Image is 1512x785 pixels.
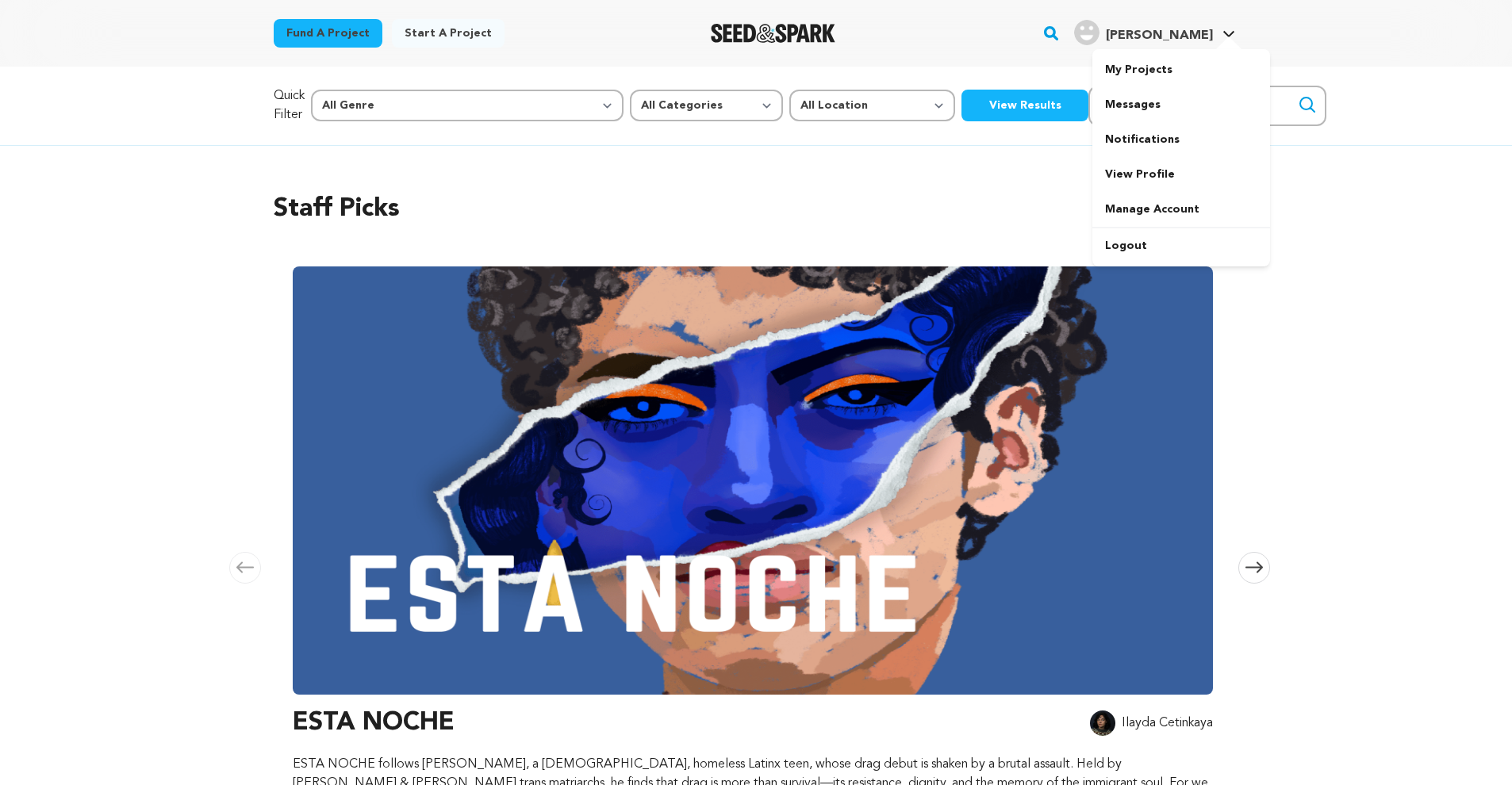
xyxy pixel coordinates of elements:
[1092,87,1270,122] a: Messages
[1092,192,1270,227] a: Manage Account
[1074,20,1099,45] img: user.png
[961,90,1088,121] button: View Results
[1106,29,1213,42] span: [PERSON_NAME]
[1092,52,1270,87] a: My Projects
[392,19,505,48] a: Start a project
[293,704,455,742] h3: ESTA NOCHE
[274,86,305,124] p: Quick Filter
[274,19,382,48] a: Fund a project
[1088,86,1326,126] input: Search for a specific project
[1074,20,1213,45] div: Joshua T.'s Profile
[1090,710,1115,736] img: 2560246e7f205256.jpg
[1071,17,1238,45] a: Joshua T.'s Profile
[1071,17,1238,50] span: Joshua T.'s Profile
[711,24,835,43] img: Seed&Spark Logo Dark Mode
[1092,122,1270,157] a: Notifications
[274,190,1238,228] h2: Staff Picks
[711,24,835,43] a: Seed&Spark Homepage
[293,266,1213,695] img: ESTA NOCHE image
[1092,157,1270,192] a: View Profile
[1122,714,1213,733] p: Ilayda Cetinkaya
[1092,228,1270,263] a: Logout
